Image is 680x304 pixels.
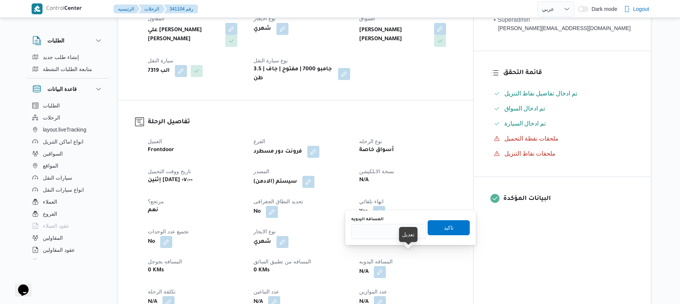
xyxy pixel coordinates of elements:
[29,196,106,208] button: العملاء
[504,105,545,112] span: تم ادخال السواق
[491,88,634,100] button: تم ادخال تفاصيل نفاط التنزيل
[29,100,106,112] button: الطلبات
[504,120,546,127] span: تم ادخال السيارة
[253,198,303,204] span: تحديد النطاق الجغرافى
[114,5,140,14] button: الرئيسيه
[43,101,60,110] span: الطلبات
[29,148,106,160] button: السواقين
[253,15,276,21] span: نوع الايجار
[43,113,60,122] span: الرحلات
[621,2,652,17] button: Logout
[148,117,456,127] h3: تفاصيل الرحلة
[253,237,271,247] b: شهري
[43,53,79,62] span: إنشاء طلب جديد
[43,209,57,218] span: الفروع
[491,103,634,115] button: تم ادخال السواق
[253,24,271,33] b: شهري
[504,90,578,97] span: تم ادخال تفاصيل نفاط التنزيل
[32,36,103,45] button: الطلبات
[43,161,58,170] span: المواقع
[43,185,84,194] span: انواع سيارات النقل
[351,216,384,222] label: المسافه اليدويه
[47,85,77,94] h3: قاعدة البيانات
[64,6,82,12] b: Center
[148,259,182,265] span: المسافه بجوجل
[428,220,470,235] button: تاكيد
[253,289,279,295] span: عدد التباعين
[138,5,165,14] button: الرحلات
[148,26,220,44] b: علي [PERSON_NAME] [PERSON_NAME]
[253,177,297,186] b: (سيستم (الادمن
[359,289,387,295] span: عدد الموازين
[148,138,162,144] span: العميل
[253,207,261,216] b: No
[444,223,454,232] span: تاكيد
[504,104,545,113] span: تم ادخال السواق
[29,63,106,75] button: متابعة الطلبات النشطة
[43,173,72,182] span: سيارات النقل
[359,146,394,155] b: أسواق خاصة
[29,172,106,184] button: سيارات النقل
[253,266,270,275] b: 0 KMs
[359,15,375,21] span: السواق
[26,51,109,78] div: الطلبات
[29,136,106,148] button: انواع اماكن التنزيل
[29,124,106,136] button: layout.liveTracking
[253,259,311,265] span: المسافه من تطبيق السائق
[148,289,176,295] span: تكلفة الرحلة
[148,176,193,185] b: إثنين [DATE] ٠٧:٠٠
[491,133,634,145] button: ملحقات نقطة التحميل
[494,24,631,32] div: [PERSON_NAME][EMAIL_ADDRESS][DOMAIN_NAME]
[253,228,276,234] span: نوع الايجار
[148,206,158,215] b: نعم
[402,230,414,239] div: تعديل
[29,208,106,220] button: الفروع
[253,65,333,83] b: جامبو 7000 | مفتوح | جاف | 3.5 طن
[504,135,559,142] span: ملحقات نقطة التحميل
[359,138,382,144] span: نوع الرحله
[503,68,634,78] h3: قائمة التحقق
[32,85,103,94] button: قاعدة البيانات
[359,198,384,204] span: انهاء تلقائي
[504,149,556,158] span: ملحقات نقاط التنزيل
[253,147,302,156] b: فرونت دور مسطرد
[148,146,174,155] b: Frontdoor
[504,89,578,98] span: تم ادخال تفاصيل نفاط التنزيل
[491,118,634,130] button: تم ادخال السيارة
[164,5,198,14] button: 341104 رقم
[359,176,369,185] b: N/A
[43,221,69,230] span: عقود العملاء
[148,57,173,64] span: سيارة النقل
[253,138,265,144] span: الفرع
[148,168,191,174] span: تاريخ ووقت التحميل
[504,134,559,143] span: ملحقات نقطة التحميل
[359,259,393,265] span: المسافه اليدويه
[47,36,64,45] h3: الطلبات
[494,15,631,24] div: • Superadmin
[503,194,634,204] h3: البيانات المؤكدة
[43,149,63,158] span: السواقين
[43,197,57,206] span: العملاء
[491,148,634,160] button: ملحقات نقاط التنزيل
[253,57,288,64] span: نوع سيارة النقل
[43,137,83,146] span: انواع اماكن التنزيل
[32,3,42,14] img: X8yXhbKr1z7QwAAAABJRU5ErkJggg==
[43,245,75,254] span: عقود المقاولين
[589,6,617,12] span: Dark mode
[148,228,189,234] span: تجميع عدد الوحدات
[148,266,164,275] b: 0 KMs
[148,198,164,204] span: مرتجع؟
[359,168,394,174] span: نسخة الابلكيشن
[359,268,369,277] b: N/A
[148,67,170,76] b: الب 7319
[43,125,86,134] span: layout.liveTracking
[29,184,106,196] button: انواع سيارات النقل
[359,207,368,216] b: Yes
[26,100,109,262] div: قاعدة البيانات
[43,257,74,266] span: اجهزة التليفون
[29,51,106,63] button: إنشاء طلب جديد
[29,220,106,232] button: عقود العملاء
[29,160,106,172] button: المواقع
[148,237,155,247] b: No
